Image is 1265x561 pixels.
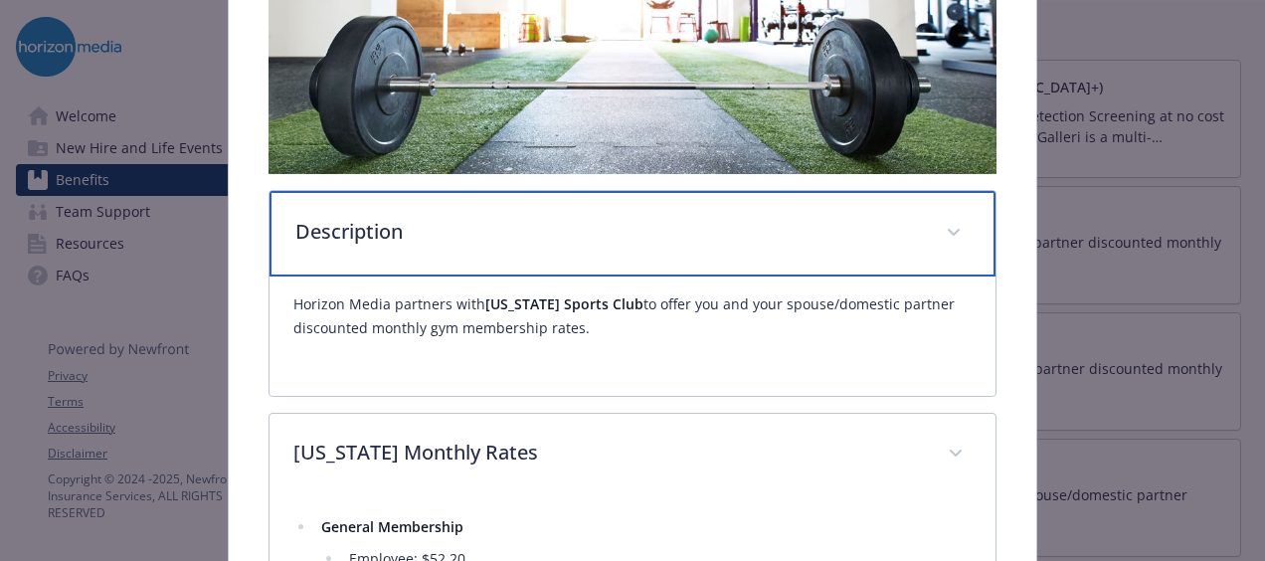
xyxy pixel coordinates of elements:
strong: [US_STATE] Sports Club [485,294,643,313]
p: [US_STATE] Monthly Rates [293,438,924,467]
p: Horizon Media partners with to offer you and your spouse/domestic partner discounted monthly gym ... [293,292,972,340]
div: [US_STATE] Monthly Rates [270,414,995,495]
div: Description [270,277,995,396]
div: Description [270,191,995,277]
strong: General Membership [321,517,463,536]
p: Description [295,217,922,247]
